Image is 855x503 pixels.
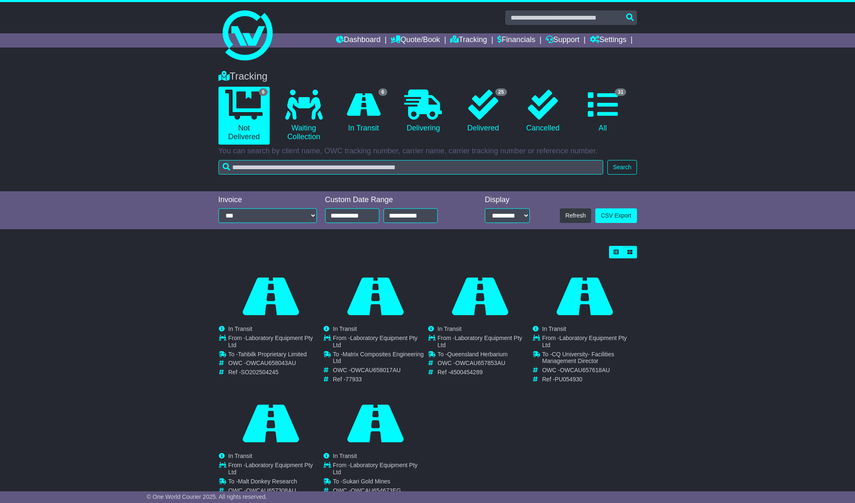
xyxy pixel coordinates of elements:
[379,88,387,96] span: 6
[495,88,506,96] span: 25
[333,478,427,487] td: To -
[218,147,637,156] p: You can search by client name, OWC tracking number, carrier name, carrier tracking number or refe...
[333,325,357,332] span: In Transit
[447,351,508,358] span: Queensland Herbarium
[546,33,579,48] a: Support
[278,87,329,145] a: Waiting Collection
[595,208,637,223] a: CSV Export
[450,369,483,375] span: 4500454289
[336,33,381,48] a: Dashboard
[228,462,323,478] td: From -
[246,360,296,366] span: OWCAU658043AU
[346,376,362,383] span: 77933
[457,87,509,136] a: 25 Delivered
[228,369,323,376] td: Ref -
[438,351,532,360] td: To -
[542,335,637,351] td: From -
[333,351,424,365] span: Matrix Composites Engineering Ltd
[555,376,582,383] span: PU054930
[542,351,637,367] td: To -
[438,335,532,351] td: From -
[455,360,505,366] span: OWCAU657853AU
[228,453,253,459] span: In Transit
[438,335,522,348] span: Laboratory Equipment Pty Ltd
[228,351,323,360] td: To -
[391,33,440,48] a: Quote/Book
[228,325,253,332] span: In Transit
[246,487,296,494] span: OWCAU657308AU
[333,351,427,367] td: To -
[577,87,628,136] a: 31 All
[333,487,427,496] td: OWC -
[333,367,427,376] td: OWC -
[343,478,390,485] span: Sukari Gold Mines
[214,70,641,83] div: Tracking
[218,195,317,205] div: Invoice
[351,487,401,494] span: OWCAU654673EG
[228,335,323,351] td: From -
[497,33,535,48] a: Financials
[228,478,323,487] td: To -
[607,160,637,175] button: Search
[333,335,418,348] span: Laboratory Equipment Pty Ltd
[238,351,307,358] span: Tahbilk Proprietary Limited
[228,487,323,496] td: OWC -
[259,88,268,96] span: 6
[351,367,401,373] span: OWCAU658017AU
[218,87,270,145] a: 6 Not Delivered
[542,376,637,383] td: Ref -
[438,369,532,376] td: Ref -
[338,87,389,136] a: 6 In Transit
[228,462,313,475] span: Laboratory Equipment Pty Ltd
[333,462,418,475] span: Laboratory Equipment Pty Ltd
[333,376,427,383] td: Ref -
[398,87,449,136] a: Delivering
[241,369,278,375] span: SO202504245
[542,367,637,376] td: OWC -
[485,195,530,205] div: Display
[325,195,459,205] div: Custom Date Range
[238,478,297,485] span: Malt Donkey Research
[542,325,567,332] span: In Transit
[147,493,267,500] span: © One World Courier 2025. All rights reserved.
[590,33,627,48] a: Settings
[560,208,591,223] button: Refresh
[228,335,313,348] span: Laboratory Equipment Pty Ltd
[615,88,626,96] span: 31
[542,351,614,365] span: CQ University- Facilities Management Director
[438,325,462,332] span: In Transit
[228,360,323,369] td: OWC -
[517,87,569,136] a: Cancelled
[333,462,427,478] td: From -
[438,360,532,369] td: OWC -
[333,453,357,459] span: In Transit
[333,335,427,351] td: From -
[560,367,610,373] span: OWCAU657618AU
[450,33,487,48] a: Tracking
[542,335,627,348] span: Laboratory Equipment Pty Ltd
